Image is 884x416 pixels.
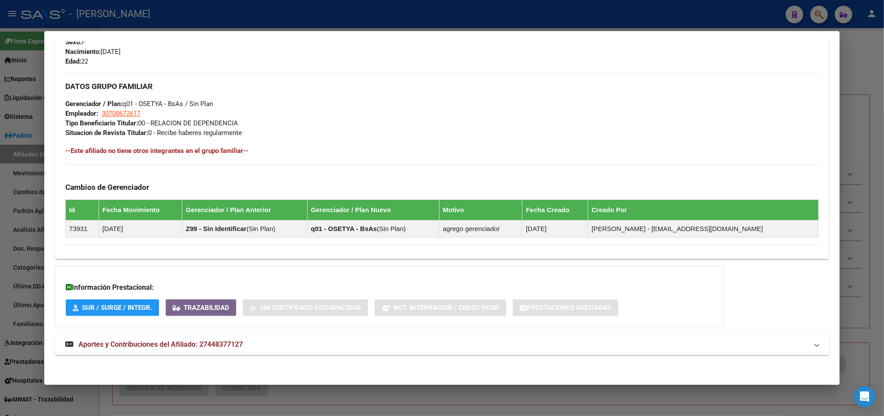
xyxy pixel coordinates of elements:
[65,129,148,137] strong: Situacion de Revista Titular:
[243,299,368,316] button: Sin Certificado Discapacidad
[513,299,618,316] button: Prestaciones Auditadas
[65,182,819,192] h3: Cambios de Gerenciador
[65,200,99,220] th: Id
[249,225,273,232] span: Sin Plan
[588,220,819,238] td: [PERSON_NAME] - [EMAIL_ADDRESS][DOMAIN_NAME]
[375,299,506,316] button: Not. Internacion / Censo Hosp.
[394,304,499,312] span: Not. Internacion / Censo Hosp.
[166,299,236,316] button: Trazabilidad
[311,225,377,232] strong: q01 - OSETYA - BsAs
[182,220,307,238] td: ( )
[182,200,307,220] th: Gerenciador / Plan Anterior
[66,282,713,293] h3: Información Prestacional:
[65,38,85,46] span: F
[522,220,588,238] td: [DATE]
[854,386,875,407] div: Open Intercom Messenger
[55,334,829,355] mat-expansion-panel-header: Aportes y Contribuciones del Afiliado: 27448377127
[260,304,361,312] span: Sin Certificado Discapacidad
[78,340,243,348] span: Aportes y Contribuciones del Afiliado: 27448377127
[66,299,159,316] button: SUR / SURGE / INTEGR.
[439,200,522,220] th: Motivo
[439,220,522,238] td: agrego gerenciador
[99,200,182,220] th: Fecha Movimiento
[65,220,99,238] td: 73931
[379,225,404,232] span: Sin Plan
[99,220,182,238] td: [DATE]
[65,119,138,127] strong: Tipo Beneficiario Titular:
[65,129,242,137] span: 0 - Recibe haberes regularmente
[307,220,439,238] td: ( )
[65,38,82,46] strong: Sexo:
[65,82,819,91] h3: DATOS GRUPO FAMILIAR
[65,48,101,56] strong: Nacimiento:
[65,57,88,65] span: 22
[65,100,122,108] strong: Gerenciador / Plan:
[186,225,246,232] strong: Z99 - Sin Identificar
[522,200,588,220] th: Fecha Creado
[65,146,819,156] h4: --Este afiliado no tiene otros integrantes en el grupo familiar--
[65,119,238,127] span: 00 - RELACION DE DEPENDENCIA
[65,110,98,117] strong: Empleador:
[588,200,819,220] th: Creado Por
[184,304,229,312] span: Trazabilidad
[307,200,439,220] th: Gerenciador / Plan Nuevo
[102,110,140,117] span: 30708672617
[65,100,213,108] span: q01 - OSETYA - BsAs / Sin Plan
[65,57,81,65] strong: Edad:
[527,304,611,312] span: Prestaciones Auditadas
[65,48,121,56] span: [DATE]
[82,304,152,312] span: SUR / SURGE / INTEGR.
